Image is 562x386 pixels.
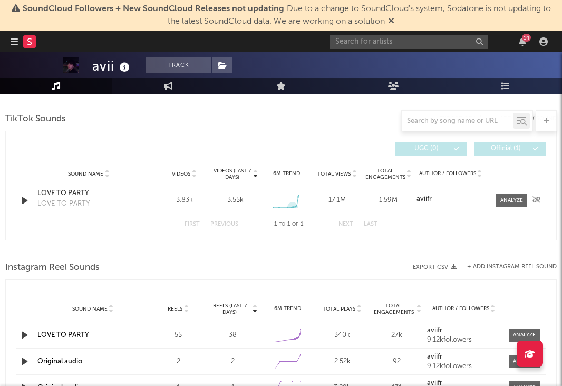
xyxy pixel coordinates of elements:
[210,221,238,227] button: Previous
[37,199,90,209] div: LOVE TO PARTY
[263,305,313,313] div: 6M Trend
[427,353,442,360] strong: aviifr
[519,37,526,46] button: 14
[372,330,422,341] div: 27k
[317,330,367,341] div: 340k
[208,303,251,315] span: Reels (last 7 days)
[365,195,411,206] div: 1.59M
[227,195,244,206] div: 3.55k
[419,170,476,177] span: Author / Followers
[388,17,394,26] span: Dismiss
[317,171,351,177] span: Total Views
[168,306,182,312] span: Reels
[330,35,488,49] input: Search for artists
[522,34,531,42] div: 14
[416,196,432,202] strong: aviifr
[23,5,551,26] span: : Due to a change to SoundCloud's system, Sodatone is not updating to the latest SoundCloud data....
[338,221,353,227] button: Next
[427,336,501,344] div: 9.12k followers
[154,356,204,367] div: 2
[395,142,467,156] button: UGC(0)
[372,356,422,367] div: 92
[372,303,415,315] span: Total Engagements
[474,142,546,156] button: Official(1)
[467,264,557,270] button: + Add Instagram Reel Sound
[172,171,190,177] span: Videos
[279,222,285,227] span: to
[185,221,200,227] button: First
[161,195,207,206] div: 3.83k
[432,305,489,312] span: Author / Followers
[292,222,298,227] span: of
[314,195,360,206] div: 17.1M
[402,117,513,126] input: Search by song name or URL
[481,146,530,152] span: Official ( 1 )
[68,171,103,177] span: Sound Name
[37,332,89,339] a: LOVE TO PARTY
[427,327,442,334] strong: aviifr
[413,264,457,271] button: Export CSV
[208,356,258,367] div: 2
[427,327,501,334] a: aviifr
[72,306,108,312] span: Sound Name
[416,196,485,203] a: aviifr
[317,356,367,367] div: 2.52k
[364,221,377,227] button: Last
[457,264,557,270] div: + Add Instagram Reel Sound
[427,363,501,370] div: 9.12k followers
[212,168,252,180] span: Videos (last 7 days)
[23,5,284,13] span: SoundCloud Followers + New SoundCloud Releases not updating
[259,218,317,231] div: 1 1 1
[154,330,204,341] div: 55
[427,353,501,361] a: aviifr
[92,57,132,75] div: avii
[264,170,309,178] div: 6M Trend
[402,146,451,152] span: UGC ( 0 )
[37,188,140,199] a: LOVE TO PARTY
[146,57,211,73] button: Track
[37,358,82,365] a: Original audio
[365,168,405,180] span: Total Engagements
[323,306,355,312] span: Total Plays
[208,330,258,341] div: 38
[5,262,100,274] span: Instagram Reel Sounds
